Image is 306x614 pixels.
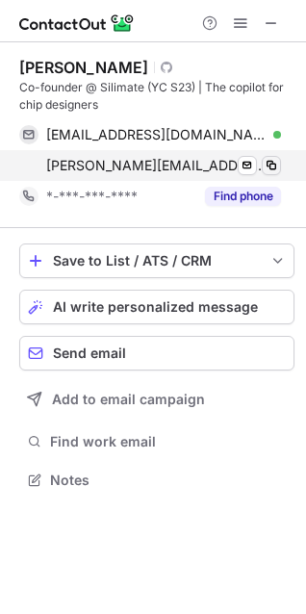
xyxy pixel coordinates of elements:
[52,392,205,407] span: Add to email campaign
[19,290,294,324] button: AI write personalized message
[19,58,148,77] div: [PERSON_NAME]
[19,243,294,278] button: save-profile-one-click
[19,382,294,417] button: Add to email campaign
[19,79,294,114] div: Co-founder @ Silimate (YC S23) | The copilot for chip designers
[19,428,294,455] button: Find work email
[46,126,267,143] span: [EMAIL_ADDRESS][DOMAIN_NAME]
[53,253,261,269] div: Save to List / ATS / CRM
[205,187,281,206] button: Reveal Button
[50,433,287,450] span: Find work email
[53,299,258,315] span: AI write personalized message
[19,467,294,494] button: Notes
[19,12,135,35] img: ContactOut v5.3.10
[46,157,267,174] span: [PERSON_NAME][EMAIL_ADDRESS][DOMAIN_NAME]
[53,345,126,361] span: Send email
[50,472,287,489] span: Notes
[19,336,294,371] button: Send email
